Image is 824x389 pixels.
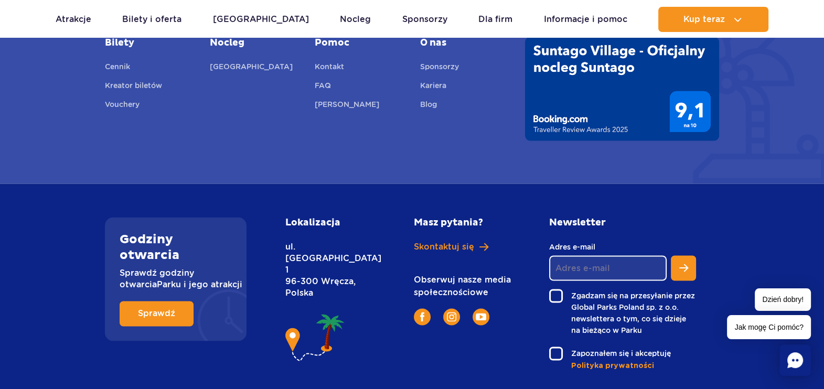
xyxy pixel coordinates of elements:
[571,360,696,371] a: Polityka prywatności
[727,315,811,339] span: Jak mogę Ci pomóc?
[549,241,667,253] label: Adres e-mail
[544,7,627,32] a: Informacje i pomoc
[120,301,194,326] a: Sprawdź
[402,7,447,32] a: Sponsorzy
[340,7,371,32] a: Nocleg
[414,241,516,253] a: Skontaktuj się
[210,61,293,75] a: [GEOGRAPHIC_DATA]
[105,37,194,49] a: Bilety
[315,99,379,113] a: [PERSON_NAME]
[138,309,175,318] span: Sprawdź
[210,37,299,49] a: Nocleg
[571,361,654,371] span: Polityka prywatności
[213,7,309,32] a: [GEOGRAPHIC_DATA]
[105,61,130,75] a: Cennik
[447,312,456,321] img: Instagram
[120,232,232,263] h2: Godziny otwarcia
[476,313,486,320] img: YouTube
[414,217,516,229] h2: Masz pytania?
[549,217,696,229] h2: Newsletter
[549,347,696,360] label: Zapoznałem się i akceptuję
[779,344,811,376] div: Chat
[285,241,367,299] p: ul. [GEOGRAPHIC_DATA] 1 96-300 Wręcza, Polska
[420,37,509,49] span: O nas
[478,7,512,32] a: Dla firm
[120,267,232,290] p: Sprawdź godziny otwarcia Parku i jego atrakcji
[56,7,91,32] a: Atrakcje
[105,80,162,94] a: Kreator biletów
[755,288,811,311] span: Dzień dobry!
[105,99,140,113] a: Vouchery
[414,274,516,299] p: Obserwuj nasze media społecznościowe
[658,7,768,32] button: Kup teraz
[315,80,331,94] a: FAQ
[420,312,424,321] img: Facebook
[285,217,367,229] h2: Lokalizacja
[414,241,474,253] span: Skontaktuj się
[683,15,725,24] span: Kup teraz
[315,37,404,49] a: Pomoc
[671,255,696,280] button: Zapisz się do newslettera
[549,255,667,280] input: Adres e-mail
[525,37,719,141] img: Traveller Review Awards 2025' od Booking.com dla Suntago Village - wynik 9.1/10
[549,289,696,336] label: Zgadzam się na przesyłanie przez Global Parks Poland sp. z o.o. newslettera o tym, co się dzieje ...
[315,61,344,75] a: Kontakt
[420,99,437,113] a: Blog
[122,7,181,32] a: Bilety i oferta
[420,80,446,94] a: Kariera
[420,61,459,75] a: Sponsorzy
